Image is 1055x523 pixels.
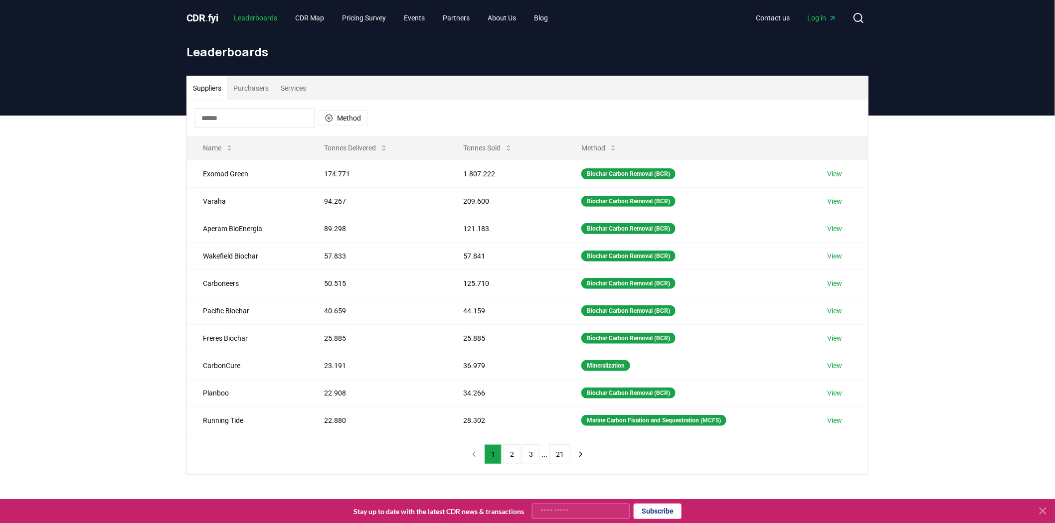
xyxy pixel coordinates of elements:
a: View [828,333,843,343]
button: 1 [485,444,502,464]
button: 21 [549,444,570,464]
a: Contact us [748,9,798,27]
a: CDR Map [288,9,333,27]
td: Pacific Biochar [187,297,308,324]
td: CarbonCure [187,352,308,379]
span: CDR fyi [186,12,218,24]
td: 121.183 [447,215,565,242]
button: next page [572,444,589,464]
td: 209.600 [447,187,565,215]
a: View [828,224,843,234]
td: Aperam BioEnergia [187,215,308,242]
li: ... [541,448,547,460]
td: Wakefield Biochar [187,242,308,269]
td: 34.266 [447,379,565,406]
a: About Us [480,9,525,27]
div: Biochar Carbon Removal (BCR) [581,278,676,289]
button: Suppliers [187,76,227,100]
button: 2 [504,444,521,464]
nav: Main [226,9,556,27]
td: 1.807.222 [447,160,565,187]
td: 174.771 [308,160,447,187]
td: Carboneers [187,269,308,297]
a: View [828,278,843,288]
td: Planboo [187,379,308,406]
a: Leaderboards [226,9,286,27]
a: View [828,306,843,316]
td: 44.159 [447,297,565,324]
div: Biochar Carbon Removal (BCR) [581,305,676,316]
nav: Main [748,9,845,27]
div: Mineralization [581,360,630,371]
a: View [828,251,843,261]
td: Running Tide [187,406,308,434]
button: Method [319,110,367,126]
td: 25.885 [308,324,447,352]
div: Biochar Carbon Removal (BCR) [581,223,676,234]
a: Events [396,9,433,27]
td: 36.979 [447,352,565,379]
td: 57.833 [308,242,447,269]
button: Services [275,76,312,100]
td: 125.710 [447,269,565,297]
button: Tonnes Sold [455,138,521,158]
button: Name [195,138,241,158]
a: View [828,388,843,398]
a: View [828,361,843,371]
a: CDR.fyi [186,11,218,25]
div: Biochar Carbon Removal (BCR) [581,168,676,179]
button: 3 [523,444,539,464]
a: Log in [800,9,845,27]
td: 57.841 [447,242,565,269]
span: . [205,12,208,24]
a: Pricing Survey [335,9,394,27]
a: Blog [527,9,556,27]
div: Biochar Carbon Removal (BCR) [581,251,676,261]
h1: Leaderboards [186,44,869,60]
div: Marine Carbon Fixation and Sequestration (MCFS) [581,415,726,426]
div: Biochar Carbon Removal (BCR) [581,196,676,207]
td: Freres Biochar [187,324,308,352]
td: 50.515 [308,269,447,297]
span: Log in [808,13,837,23]
td: 23.191 [308,352,447,379]
td: 94.267 [308,187,447,215]
button: Purchasers [227,76,275,100]
div: Biochar Carbon Removal (BCR) [581,333,676,344]
button: Tonnes Delivered [316,138,396,158]
a: Partners [435,9,478,27]
td: Exomad Green [187,160,308,187]
td: Varaha [187,187,308,215]
td: 89.298 [308,215,447,242]
td: 28.302 [447,406,565,434]
div: Biochar Carbon Removal (BCR) [581,388,676,398]
td: 22.880 [308,406,447,434]
button: Method [573,138,625,158]
a: View [828,196,843,206]
td: 22.908 [308,379,447,406]
a: View [828,169,843,179]
a: View [828,415,843,425]
td: 40.659 [308,297,447,324]
td: 25.885 [447,324,565,352]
